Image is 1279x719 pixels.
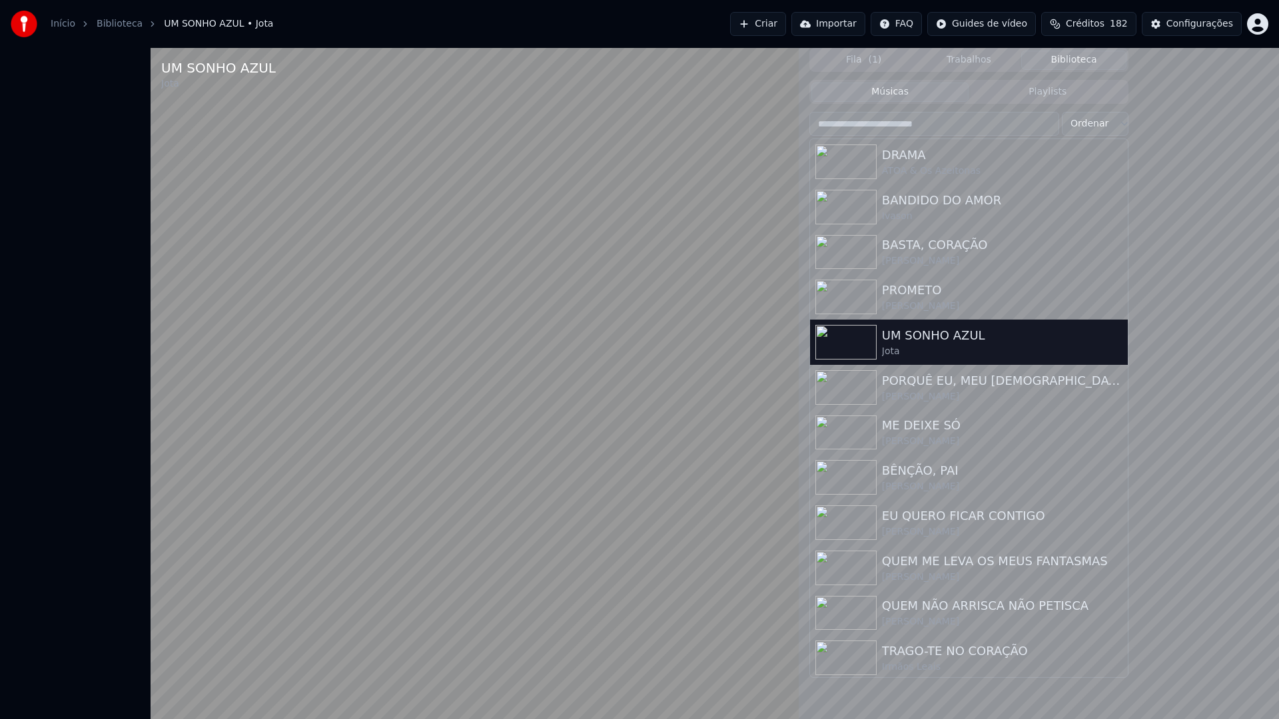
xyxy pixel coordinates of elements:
button: Biblioteca [1021,51,1126,70]
a: Biblioteca [97,17,143,31]
div: [PERSON_NAME] [882,390,1122,403]
div: UM SONHO AZUL [161,59,276,77]
div: Jota [161,77,276,91]
div: [PERSON_NAME] [882,300,1122,313]
button: Criar [730,12,786,36]
div: Jota [882,345,1122,358]
div: [PERSON_NAME] [882,480,1122,493]
button: Importar [791,12,865,36]
div: QUEM ME LEVA OS MEUS FANTASMAS [882,552,1122,571]
div: Ivason [882,210,1122,223]
span: Ordenar [1070,117,1108,130]
img: youka [11,11,37,37]
div: Configurações [1166,17,1233,31]
div: TRAGO-TE NO CORAÇÃO [882,642,1122,660]
nav: breadcrumb [51,17,273,31]
div: PROMETO [882,281,1122,300]
div: PORQUÊ EU, MEU [DEMOGRAPHIC_DATA] [882,371,1122,390]
span: 182 [1110,17,1128,31]
div: ME DEIXE SÓ [882,416,1122,435]
span: Créditos [1066,17,1104,31]
button: Playlists [969,83,1126,102]
button: Configurações [1142,12,1242,36]
div: [PERSON_NAME] [882,254,1122,268]
div: [PERSON_NAME] [882,615,1122,628]
button: Músicas [811,83,969,102]
button: Fila [811,51,917,70]
div: EU QUERO FICAR CONTIGO [882,507,1122,525]
div: DRAMA [882,146,1122,164]
div: BÊNÇÃO, PAI [882,461,1122,480]
div: [PERSON_NAME] [882,571,1122,584]
button: FAQ [871,12,922,36]
div: Irmãos Leais [882,660,1122,674]
button: Créditos182 [1041,12,1136,36]
div: BASTA, CORAÇÃO [882,236,1122,254]
div: ÁTOA & Os Azeitonas [882,164,1122,178]
span: ( 1 ) [868,53,881,67]
span: UM SONHO AZUL • Jota [164,17,273,31]
button: Trabalhos [917,51,1022,70]
div: [PERSON_NAME] [882,435,1122,448]
a: Início [51,17,75,31]
button: Guides de vídeo [927,12,1036,36]
div: BANDIDO DO AMOR [882,191,1122,210]
div: [PERSON_NAME] [882,525,1122,539]
div: QUEM NÃO ARRISCA NÃO PETISCA [882,597,1122,615]
div: UM SONHO AZUL [882,326,1122,345]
